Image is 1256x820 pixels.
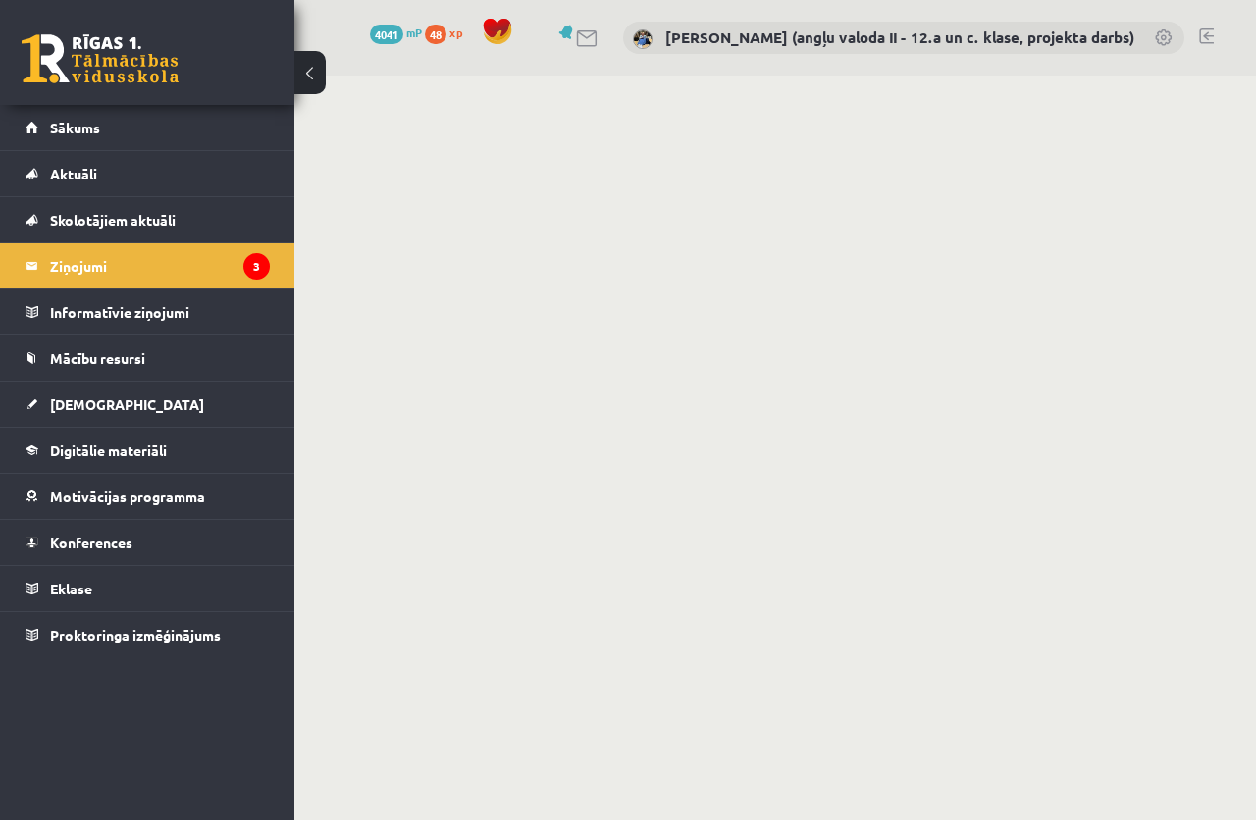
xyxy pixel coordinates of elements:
a: [DEMOGRAPHIC_DATA] [26,382,270,427]
span: Mācību resursi [50,349,145,367]
a: Digitālie materiāli [26,428,270,473]
a: Konferences [26,520,270,565]
span: Digitālie materiāli [50,441,167,459]
a: Aktuāli [26,151,270,196]
i: 3 [243,253,270,280]
a: Ziņojumi3 [26,243,270,288]
span: 4041 [370,25,403,44]
span: [DEMOGRAPHIC_DATA] [50,395,204,413]
span: 48 [425,25,446,44]
img: Katrīne Laizāne (angļu valoda II - 12.a un c. klase, projekta darbs) [633,29,653,49]
span: Eklase [50,580,92,597]
a: Informatīvie ziņojumi [26,289,270,334]
legend: Informatīvie ziņojumi [50,289,270,334]
a: Eklase [26,566,270,611]
span: Aktuāli [50,165,97,182]
span: Konferences [50,534,132,551]
a: Skolotājiem aktuāli [26,197,270,242]
a: 48 xp [425,25,472,40]
a: Rīgas 1. Tālmācības vidusskola [22,34,179,83]
span: Proktoringa izmēģinājums [50,626,221,643]
span: Motivācijas programma [50,487,205,505]
a: Sākums [26,105,270,150]
a: Motivācijas programma [26,474,270,519]
span: mP [406,25,422,40]
span: Skolotājiem aktuāli [50,211,176,229]
legend: Ziņojumi [50,243,270,288]
a: Proktoringa izmēģinājums [26,612,270,657]
span: xp [449,25,462,40]
span: Sākums [50,119,100,136]
a: 4041 mP [370,25,422,40]
a: Mācību resursi [26,335,270,381]
a: [PERSON_NAME] (angļu valoda II - 12.a un c. klase, projekta darbs) [665,27,1134,47]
